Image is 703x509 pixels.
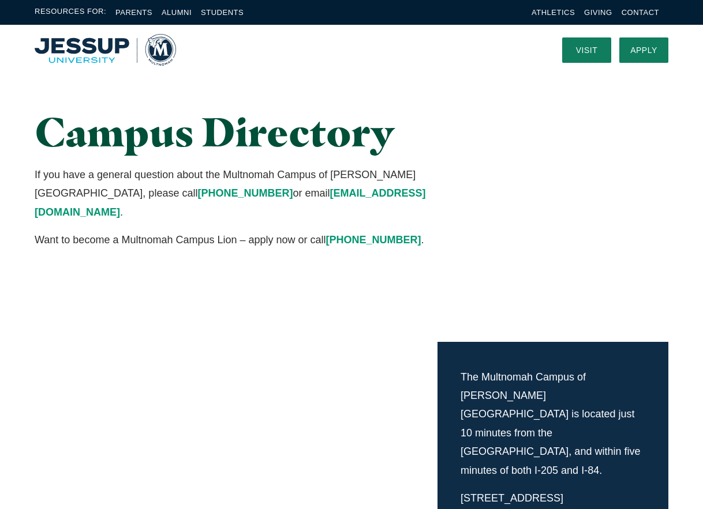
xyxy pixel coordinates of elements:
[115,8,152,17] a: Parents
[162,8,192,17] a: Alumni
[326,234,421,246] a: [PHONE_NUMBER]
[35,231,450,249] p: Want to become a Multnomah Campus Lion – apply now or call .
[35,165,450,221] p: If you have a general question about the Multnomah Campus of [PERSON_NAME][GEOGRAPHIC_DATA], plea...
[622,8,659,17] a: Contact
[201,8,244,17] a: Students
[197,187,293,199] a: [PHONE_NUMBER]
[461,368,645,480] p: The Multnomah Campus of [PERSON_NAME][GEOGRAPHIC_DATA] is located just 10 minutes from the [GEOGR...
[532,8,575,17] a: Athletics
[584,8,612,17] a: Giving
[562,37,611,63] a: Visit
[35,187,425,217] a: [EMAIL_ADDRESS][DOMAIN_NAME]
[35,34,176,66] img: Multnomah University Logo
[35,110,450,154] h1: Campus Directory
[35,34,176,66] a: Home
[619,37,668,63] a: Apply
[35,6,106,19] span: Resources For:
